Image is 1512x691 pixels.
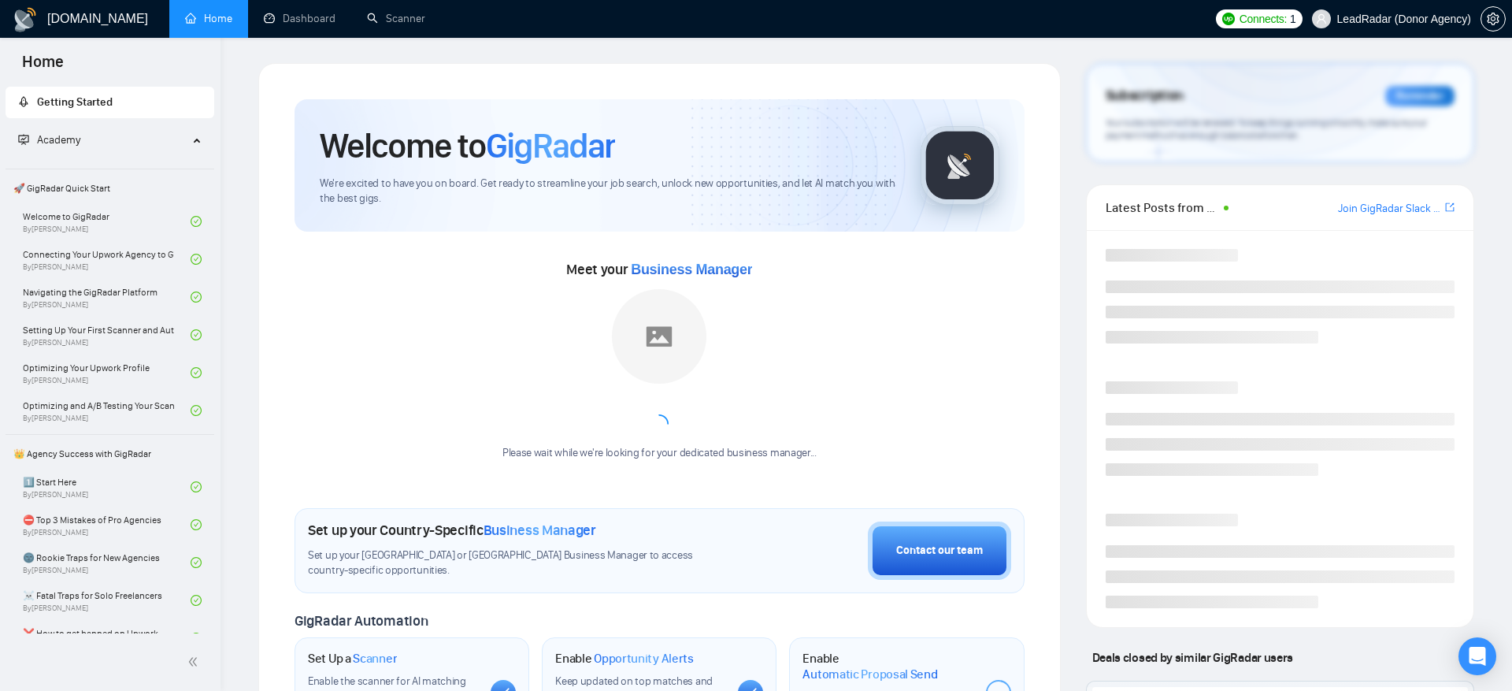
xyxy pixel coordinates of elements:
[367,12,425,25] a: searchScanner
[18,134,29,145] span: fund-projection-screen
[191,367,202,378] span: check-circle
[1445,200,1455,215] a: export
[802,651,973,682] h1: Enable
[1106,117,1427,142] span: Your subscription will be renewed. To keep things running smoothly, make sure your payment method...
[7,173,213,204] span: 🚀 GigRadar Quick Start
[612,289,706,384] img: placeholder.png
[1240,10,1287,28] span: Connects:
[308,651,397,667] h1: Set Up a
[1480,6,1506,32] button: setting
[191,557,202,568] span: check-circle
[868,522,1011,580] button: Contact our team
[1290,10,1296,28] span: 1
[23,355,191,390] a: Optimizing Your Upwork ProfileBy[PERSON_NAME]
[631,262,752,277] span: Business Manager
[1106,198,1220,217] span: Latest Posts from the GigRadar Community
[1445,201,1455,214] span: export
[493,446,826,461] div: Please wait while we're looking for your dedicated business manager...
[295,612,428,630] span: GigRadar Automation
[1086,644,1299,671] span: Deals closed by similar GigRadar users
[264,12,335,25] a: dashboardDashboard
[484,522,596,539] span: Business Manager
[1458,637,1496,675] div: Open Intercom Messenger
[191,519,202,530] span: check-circle
[13,7,38,32] img: logo
[320,124,615,167] h1: Welcome to
[23,242,191,277] a: Connecting Your Upwork Agency to GigRadarBy[PERSON_NAME]
[191,481,202,492] span: check-circle
[23,204,191,239] a: Welcome to GigRadarBy[PERSON_NAME]
[18,96,29,107] span: rocket
[802,667,937,682] span: Automatic Proposal Send
[191,405,202,416] span: check-circle
[18,133,80,147] span: Academy
[1385,86,1455,106] div: Reminder
[191,216,202,227] span: check-circle
[594,651,694,667] span: Opportunity Alerts
[9,50,76,84] span: Home
[23,318,191,352] a: Setting Up Your First Scanner and Auto-BidderBy[PERSON_NAME]
[23,470,191,504] a: 1️⃣ Start HereBy[PERSON_NAME]
[486,124,615,167] span: GigRadar
[1106,83,1184,110] span: Subscription
[23,393,191,428] a: Optimizing and A/B Testing Your Scanner for Better ResultsBy[PERSON_NAME]
[308,522,596,539] h1: Set up your Country-Specific
[191,254,202,265] span: check-circle
[23,280,191,314] a: Navigating the GigRadar PlatformBy[PERSON_NAME]
[6,87,214,118] li: Getting Started
[308,548,730,578] span: Set up your [GEOGRAPHIC_DATA] or [GEOGRAPHIC_DATA] Business Manager to access country-specific op...
[7,438,213,470] span: 👑 Agency Success with GigRadar
[353,651,397,667] span: Scanner
[191,292,202,303] span: check-circle
[191,595,202,606] span: check-circle
[896,542,983,559] div: Contact our team
[187,654,203,670] span: double-left
[1481,13,1505,25] span: setting
[1338,200,1442,217] a: Join GigRadar Slack Community
[23,621,191,656] a: ❌ How to get banned on Upwork
[185,12,232,25] a: homeHome
[1316,13,1327,24] span: user
[648,413,670,435] span: loading
[23,545,191,580] a: 🌚 Rookie Traps for New AgenciesBy[PERSON_NAME]
[566,261,752,278] span: Meet your
[1222,13,1235,25] img: upwork-logo.png
[191,633,202,644] span: check-circle
[555,651,694,667] h1: Enable
[191,329,202,340] span: check-circle
[37,95,113,109] span: Getting Started
[37,133,80,147] span: Academy
[320,176,895,206] span: We're excited to have you on board. Get ready to streamline your job search, unlock new opportuni...
[23,507,191,542] a: ⛔ Top 3 Mistakes of Pro AgenciesBy[PERSON_NAME]
[921,126,999,205] img: gigradar-logo.png
[1480,13,1506,25] a: setting
[23,583,191,618] a: ☠️ Fatal Traps for Solo FreelancersBy[PERSON_NAME]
